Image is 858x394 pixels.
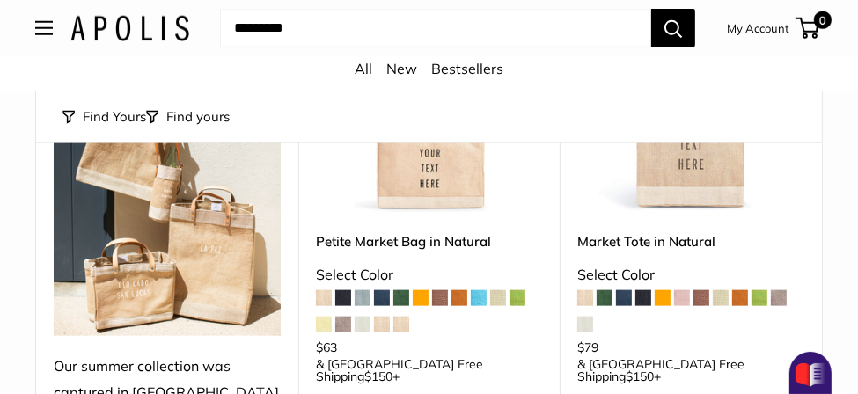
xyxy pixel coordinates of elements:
[316,358,543,383] span: & [GEOGRAPHIC_DATA] Free Shipping +
[220,9,651,47] input: Search...
[62,105,146,129] button: Find Yours
[814,11,832,29] span: 0
[316,262,543,288] div: Select Color
[316,339,337,355] span: $63
[364,368,392,384] span: $150
[386,60,417,77] a: New
[577,231,804,252] a: Market Tote in Natural
[577,358,804,383] span: & [GEOGRAPHIC_DATA] Free Shipping +
[431,60,503,77] a: Bestsellers
[651,9,695,47] button: Search
[727,18,789,39] a: My Account
[316,231,543,252] a: Petite Market Bag in Natural
[797,18,819,39] a: 0
[70,16,189,41] img: Apolis
[35,21,53,35] button: Open menu
[577,262,804,288] div: Select Color
[626,368,654,384] span: $150
[146,105,230,129] button: Filter collection
[577,339,598,355] span: $79
[355,60,372,77] a: All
